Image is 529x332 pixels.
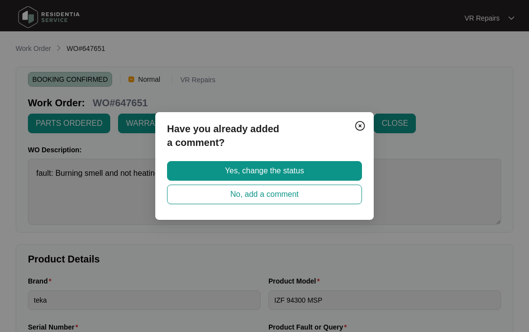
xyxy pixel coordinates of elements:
[167,161,362,181] button: Yes, change the status
[167,136,362,149] p: a comment?
[225,165,304,177] span: Yes, change the status
[352,118,368,134] button: Close
[354,120,366,132] img: closeCircle
[230,189,299,200] span: No, add a comment
[167,122,362,136] p: Have you already added
[167,185,362,204] button: No, add a comment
